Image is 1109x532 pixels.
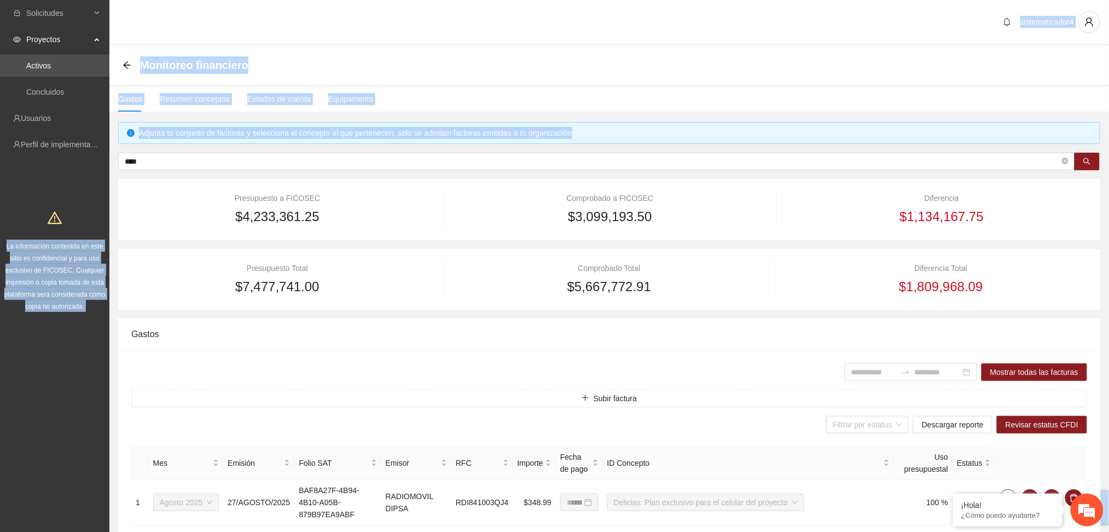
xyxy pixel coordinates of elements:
div: Presupuesto Total [131,262,423,274]
span: Estatus [957,457,983,469]
th: Importe [513,447,556,480]
span: $7,477,741.00 [235,276,319,297]
span: sistematizador4 [1020,18,1074,26]
span: close-circle [1062,158,1069,164]
span: Estamos en línea. [63,146,151,257]
th: Uso presupuestal [894,447,953,480]
div: Gastos [118,93,142,105]
th: Mes [149,447,224,480]
span: Folio SAT [299,457,368,469]
div: Diferencia [797,192,1087,204]
th: RFC [451,447,513,480]
span: Fecha de pago [560,451,590,475]
span: search [1083,158,1091,166]
div: Diferencia Total [795,262,1087,274]
span: arrow-left [123,61,131,70]
span: swap-right [902,368,910,377]
span: warning [48,211,62,225]
button: search [1075,153,1100,170]
span: Solicitudes [26,2,91,24]
span: Emisión [228,457,282,469]
span: Importe [518,457,543,469]
button: Revisar estatus CFDI [997,416,1087,433]
div: Chatee con nosotros ahora [57,56,184,70]
span: $5,667,772.91 [567,276,651,297]
a: Perfil de implementadora [21,140,106,149]
span: delete [1066,494,1082,502]
span: $1,134,167.75 [900,206,984,227]
th: Estatus [953,447,995,480]
td: RDI841003QJ4 [451,480,513,525]
span: inbox [13,9,21,17]
td: RADIOMOVIL DIPSA [381,480,451,525]
span: Mostrar todas las facturas [990,366,1078,378]
p: ¿Cómo puedo ayudarte? [961,511,1054,519]
span: Descargar reporte [922,419,984,431]
button: user [1078,11,1100,33]
span: info-circle [127,129,135,137]
div: Adjunta tu conjunto de facturas y selecciona el concepto al que pertenecen, solo se admiten factu... [139,127,1091,139]
div: Back [123,61,131,70]
div: Minimizar ventana de chat en vivo [179,5,206,32]
button: comment [1000,489,1017,507]
th: Emisión [223,447,294,480]
span: to [902,368,910,377]
span: Emisor [386,457,439,469]
div: ¡Hola! [961,501,1054,510]
button: bell [998,13,1016,31]
span: $1,809,968.09 [899,276,983,297]
span: bell [999,18,1015,26]
span: $3,099,193.50 [568,206,652,227]
a: Usuarios [21,114,51,123]
td: 27/AGOSTO/2025 [223,480,294,525]
span: $4,233,361.25 [235,206,319,227]
div: Presupuesto a FICOSEC [131,192,423,204]
span: plus [582,394,589,403]
textarea: Escriba su mensaje y pulse “Intro” [5,299,208,337]
td: 1 [131,480,149,525]
span: Proyectos [26,28,91,50]
button: Mostrar todas las facturas [982,363,1087,381]
th: Emisor [381,447,451,480]
td: 100 % [894,480,953,525]
button: Descargar reporte [913,416,992,433]
span: user [1079,17,1100,27]
div: Gastos [131,319,1087,350]
button: eye [1043,489,1061,507]
div: Estados de cuenta [247,93,311,105]
td: - - - [953,480,995,525]
span: La información contenida en este sitio es confidencial y para uso exclusivo de FICOSEC. Cualquier... [4,242,106,310]
span: eye [13,36,21,43]
button: delete [1065,489,1083,507]
span: Monitoreo financiero [140,56,248,74]
span: close-circle [1062,157,1069,167]
span: Agosto 2025 [160,494,213,511]
td: BAF8A27F-4B94-4B10-A05B-879B97EA9ABF [294,480,381,525]
div: Resumen conceptos [160,93,230,105]
span: Subir factura [594,392,637,404]
span: RFC [456,457,501,469]
th: Fecha de pago [556,447,603,480]
a: Activos [26,61,51,70]
span: Mes [153,457,211,469]
span: ID Concepto [607,457,882,469]
a: Concluidos [26,88,64,96]
span: Delicias: Plan exclusivo para el celular del proyecto [614,494,798,511]
div: Comprobado Total [463,262,756,274]
div: Equipamento [328,93,374,105]
th: ID Concepto [603,447,895,480]
span: Revisar estatus CFDI [1006,419,1078,431]
button: edit [1021,489,1039,507]
th: Folio SAT [294,447,381,480]
div: Comprobado a FICOSEC [463,192,757,204]
button: plusSubir factura [131,390,1087,407]
td: $348.99 [513,480,556,525]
